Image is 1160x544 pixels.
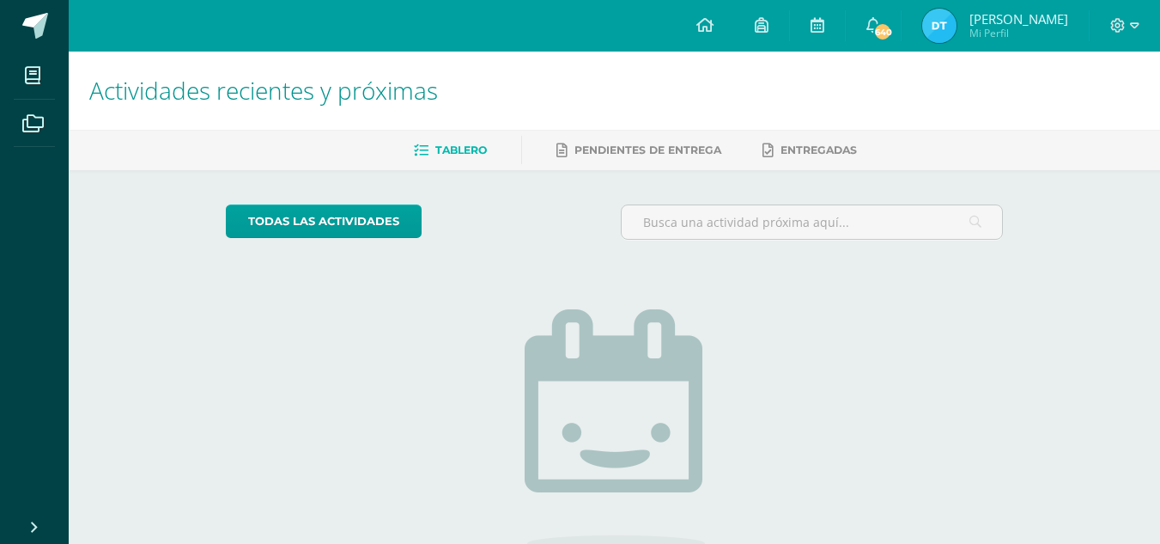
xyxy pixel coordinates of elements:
[969,26,1068,40] span: Mi Perfil
[414,137,487,164] a: Tablero
[622,205,1002,239] input: Busca una actividad próxima aquí...
[873,22,892,41] span: 640
[226,205,422,238] a: todas las Actividades
[780,144,857,156] span: Entregadas
[574,144,721,156] span: Pendientes de entrega
[556,137,721,164] a: Pendientes de entrega
[922,9,957,43] img: 0927c29d5ab020248b818dee2c25392f.png
[762,137,857,164] a: Entregadas
[89,74,438,107] span: Actividades recientes y próximas
[435,144,487,156] span: Tablero
[969,10,1068,28] span: [PERSON_NAME]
